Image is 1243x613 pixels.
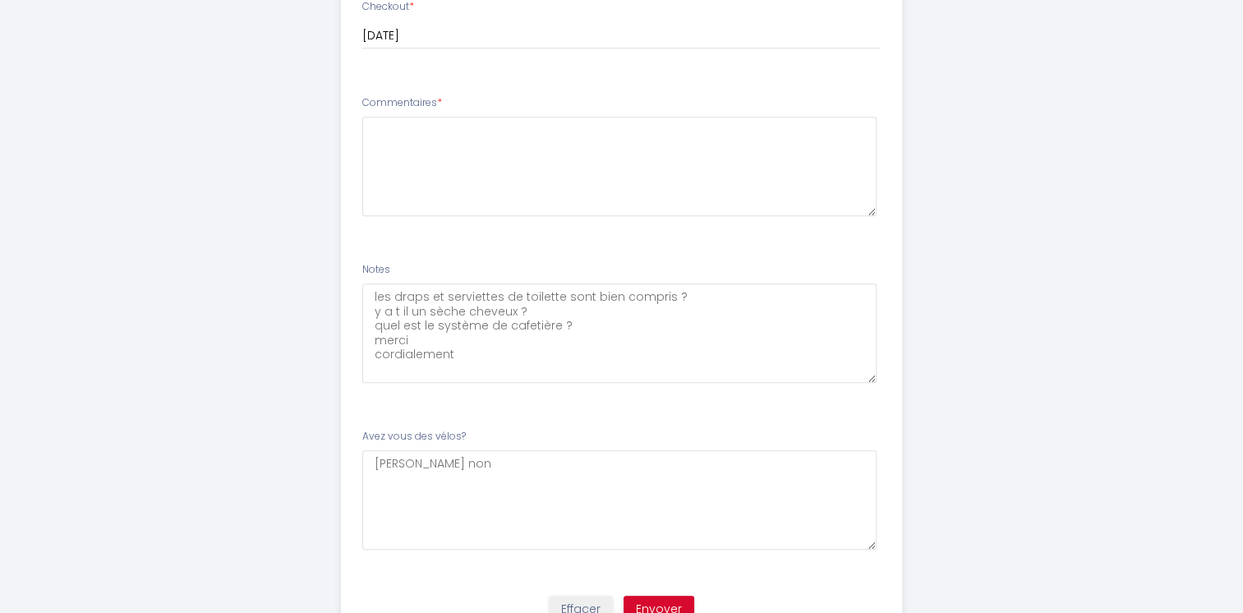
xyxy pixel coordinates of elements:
[362,429,466,445] label: Avez vous des vélos?
[362,95,442,111] label: Commentaires
[362,262,390,278] label: Notes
